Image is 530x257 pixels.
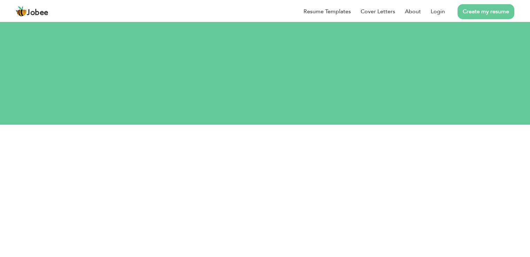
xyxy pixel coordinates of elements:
[16,6,27,17] img: jobee.io
[16,6,48,17] a: Jobee
[304,7,351,16] a: Resume Templates
[431,7,445,16] a: Login
[361,7,395,16] a: Cover Letters
[27,9,48,17] span: Jobee
[405,7,421,16] a: About
[458,4,514,19] a: Create my resume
